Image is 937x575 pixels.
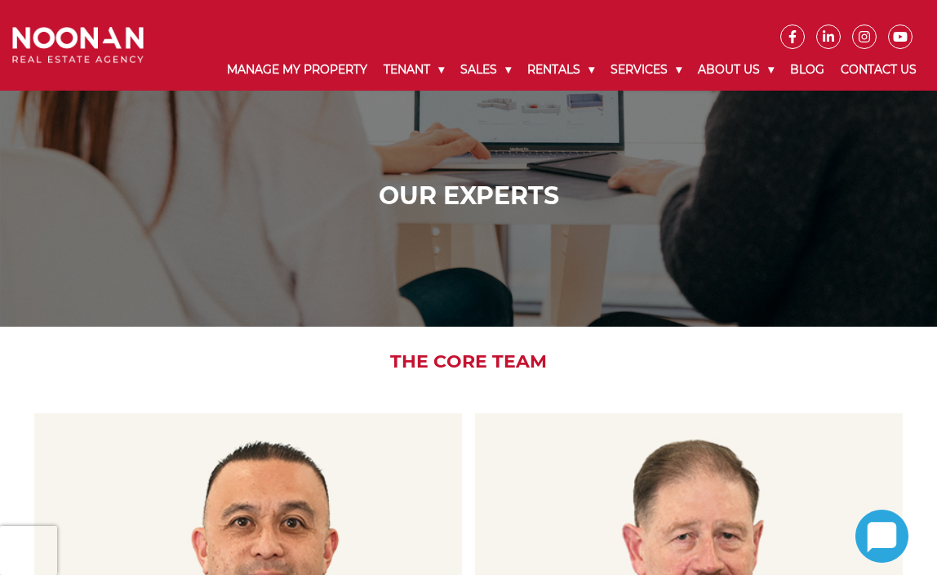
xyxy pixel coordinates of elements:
a: Manage My Property [219,49,375,91]
a: Tenant [375,49,452,91]
h1: Our Experts [16,181,921,211]
a: Services [602,49,690,91]
a: Contact Us [833,49,925,91]
img: Noonan Real Estate Agency [12,27,144,64]
h2: The Core Team [16,351,921,372]
a: Rentals [519,49,602,91]
a: Sales [452,49,519,91]
a: Blog [782,49,833,91]
a: About Us [690,49,782,91]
